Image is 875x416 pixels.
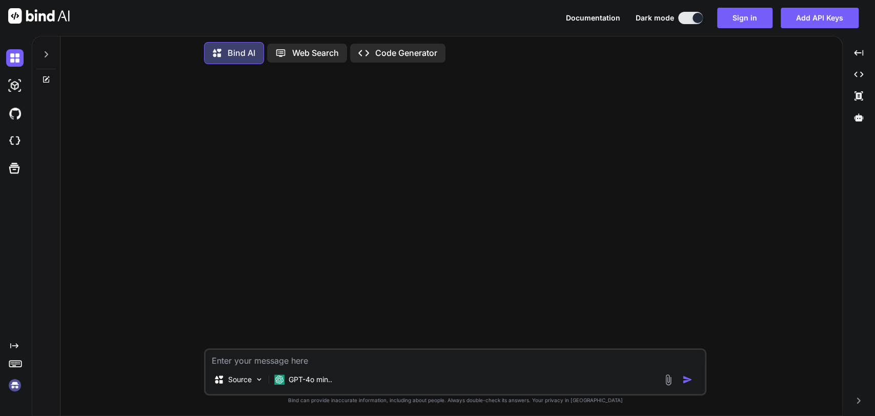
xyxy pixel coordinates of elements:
[375,48,437,57] p: Code Generator
[255,375,263,384] img: Pick Models
[292,48,339,57] p: Web Search
[6,132,24,150] img: cloudideIcon
[6,49,24,67] img: darkChat
[717,8,772,28] button: Sign in
[228,374,252,385] p: Source
[6,77,24,94] img: darkAi-studio
[566,13,620,22] span: Documentation
[682,374,693,385] img: icon
[6,105,24,122] img: githubDark
[566,14,620,22] button: Documentation
[289,374,332,385] p: GPT-4o min..
[204,398,706,404] p: Bind can provide inaccurate information, including about people. Always double-check its answers....
[662,374,674,386] img: attachment
[8,8,70,24] img: Bind AI
[6,377,24,394] img: signin
[781,8,859,28] button: Add API Keys
[228,48,255,57] p: Bind AI
[274,374,284,385] img: GPT-4o mini
[636,13,674,23] span: Dark mode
